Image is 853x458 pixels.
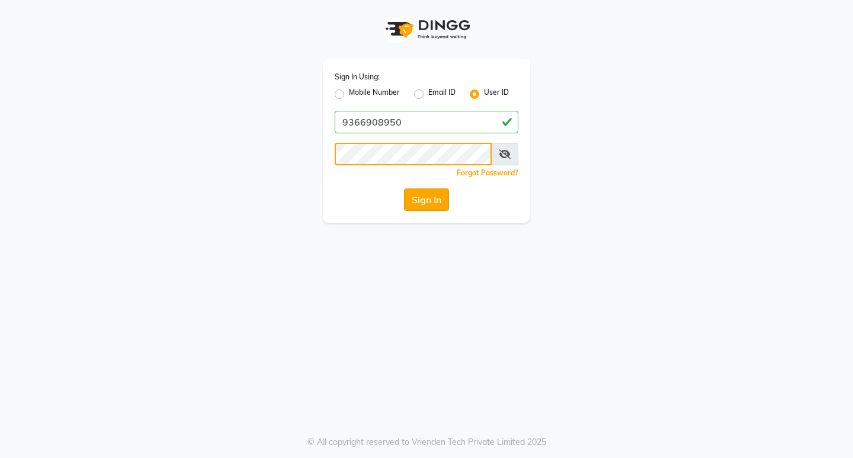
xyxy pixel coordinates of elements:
input: Username [335,111,518,133]
label: Sign In Using: [335,72,380,82]
label: User ID [484,87,509,101]
a: Forgot Password? [457,168,518,177]
label: Mobile Number [349,87,400,101]
label: Email ID [428,87,456,101]
input: Username [335,143,492,165]
button: Sign In [404,188,449,211]
img: logo1.svg [379,12,474,47]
